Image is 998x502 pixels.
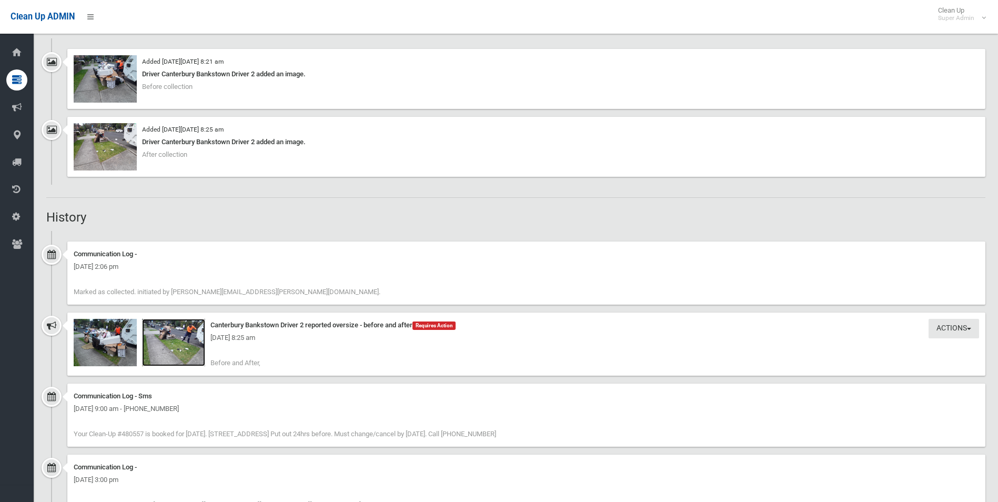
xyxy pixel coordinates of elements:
[74,123,137,170] img: 2025-09-2908.25.287295981785699233767.jpg
[74,55,137,103] img: 2025-09-2908.21.05581695205754791227.jpg
[74,474,979,486] div: [DATE] 3:00 pm
[74,319,137,366] img: 2025-09-2908.21.232093733966286360320.jpg
[74,332,979,344] div: [DATE] 8:25 am
[142,126,224,133] small: Added [DATE][DATE] 8:25 am
[74,288,380,296] span: Marked as collected. initiated by [PERSON_NAME][EMAIL_ADDRESS][PERSON_NAME][DOMAIN_NAME].
[74,430,496,438] span: Your Clean-Up #480557 is booked for [DATE]. [STREET_ADDRESS] Put out 24hrs before. Must change/ca...
[74,248,979,260] div: Communication Log -
[11,12,75,22] span: Clean Up ADMIN
[412,322,456,330] span: Requires Action
[210,359,260,367] span: Before and After,
[142,83,193,91] span: Before collection
[74,68,979,81] div: Driver Canterbury Bankstown Driver 2 added an image.
[74,390,979,403] div: Communication Log - Sms
[142,319,205,366] img: 2025-09-2908.25.155043802512158659498.jpg
[142,58,224,65] small: Added [DATE][DATE] 8:21 am
[142,150,187,158] span: After collection
[933,6,985,22] span: Clean Up
[74,260,979,273] div: [DATE] 2:06 pm
[74,136,979,148] div: Driver Canterbury Bankstown Driver 2 added an image.
[938,14,974,22] small: Super Admin
[74,403,979,415] div: [DATE] 9:00 am - [PHONE_NUMBER]
[46,210,985,224] h2: History
[74,461,979,474] div: Communication Log -
[929,319,979,338] button: Actions
[74,319,979,332] div: Canterbury Bankstown Driver 2 reported oversize - before and after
